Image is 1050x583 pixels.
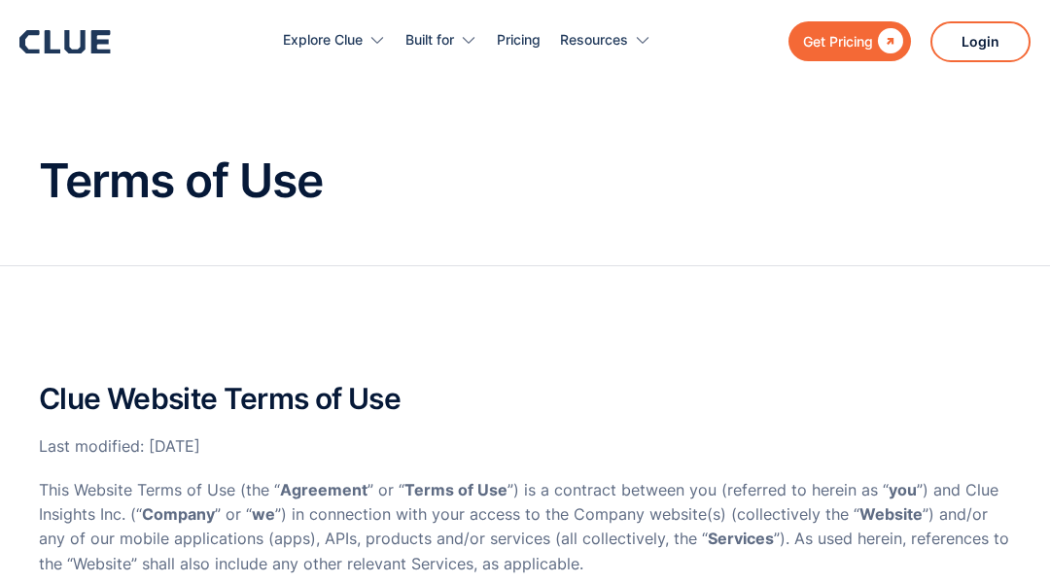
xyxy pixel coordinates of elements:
[859,504,923,524] strong: Website
[404,480,507,499] strong: Terms of Use
[39,383,1011,415] h2: Clue Website Terms of Use
[708,529,774,548] strong: Services
[142,504,215,524] strong: Company
[39,478,1011,576] p: This Website Terms of Use (the “ ” or “ ”) is a contract between you (referred to herein as “ ”) ...
[252,504,275,524] strong: we
[803,29,873,53] div: Get Pricing
[283,10,363,71] div: Explore Clue
[497,10,541,71] a: Pricing
[560,10,651,71] div: Resources
[788,21,911,61] a: Get Pricing
[930,21,1031,62] a: Login
[280,480,367,499] strong: Agreement
[873,29,903,53] div: 
[283,10,386,71] div: Explore Clue
[39,155,1011,207] h1: Terms of Use
[560,10,628,71] div: Resources
[39,434,1011,459] p: Last modified: [DATE]
[405,10,454,71] div: Built for
[889,480,917,499] strong: you
[405,10,477,71] div: Built for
